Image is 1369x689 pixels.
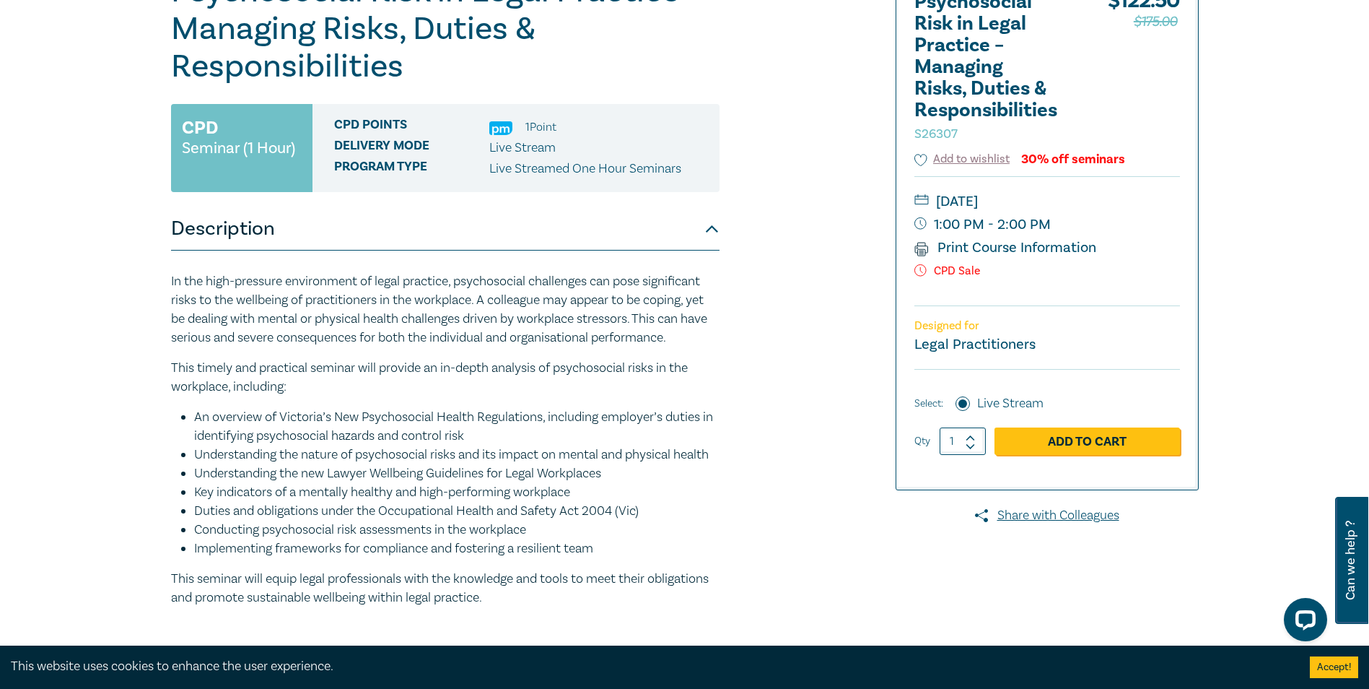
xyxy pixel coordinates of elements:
small: Seminar (1 Hour) [182,141,295,155]
button: Add to wishlist [914,151,1010,168]
span: Delivery Mode [334,139,489,157]
p: This timely and practical seminar will provide an in-depth analysis of psychosocial risks in the ... [171,359,720,396]
div: This website uses cookies to enhance the user experience. [11,657,1288,676]
small: Legal Practitioners [914,335,1036,354]
label: Live Stream [977,394,1044,413]
a: Add to Cart [994,428,1180,455]
a: Share with Colleagues [896,506,1199,525]
span: Program type [334,160,489,178]
h3: CPD [182,115,218,141]
div: 30% off seminars [1021,152,1125,166]
img: Practice Management & Business Skills [489,121,512,135]
li: Conducting psychosocial risk assessments in the workplace [194,521,720,539]
p: Designed for [914,319,1180,333]
li: 1 Point [525,118,556,136]
span: $175.00 [1134,10,1178,33]
a: Print Course Information [914,238,1097,257]
li: An overview of Victoria’s New Psychosocial Health Regulations, including employer’s duties in ide... [194,408,720,446]
li: Duties and obligations under the Occupational Health and Safety Act 2004 (Vic) [194,502,720,521]
span: CPD Points [334,118,489,136]
p: In the high-pressure environment of legal practice, psychosocial challenges can pose significant ... [171,272,720,347]
li: Understanding the new Lawyer Wellbeing Guidelines for Legal Workplaces [194,464,720,483]
iframe: LiveChat chat widget [1272,592,1333,653]
li: Implementing frameworks for compliance and fostering a resilient team [194,539,720,558]
li: Key indicators of a mentally healthy and high-performing workplace [194,483,720,502]
span: Live Stream [489,139,556,156]
input: 1 [940,428,986,455]
small: 1:00 PM - 2:00 PM [914,213,1180,236]
span: Can we help ? [1344,506,1357,615]
button: Accept cookies [1310,656,1358,678]
p: Live Streamed One Hour Seminars [489,160,681,178]
button: Description [171,207,720,251]
small: [DATE] [914,190,1180,213]
small: S26307 [914,126,958,142]
label: Qty [914,433,930,449]
p: CPD Sale [914,264,1180,278]
span: Select: [914,396,943,412]
p: This seminar will equip legal professionals with the knowledge and tools to meet their obligation... [171,570,720,607]
li: Understanding the nature of psychosocial risks and its impact on mental and physical health [194,446,720,464]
